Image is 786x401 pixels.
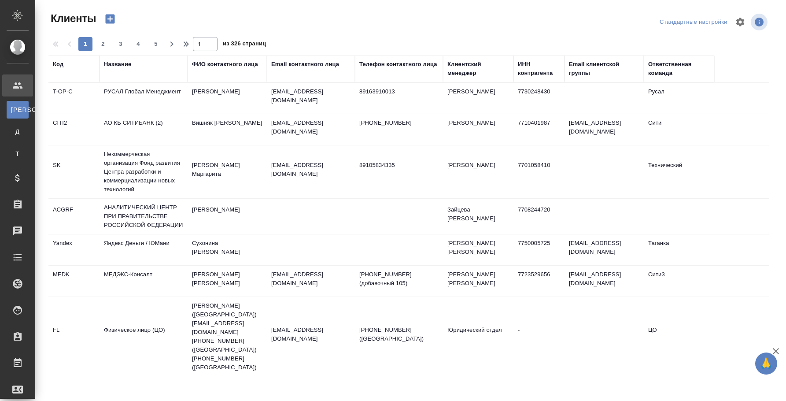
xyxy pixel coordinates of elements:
[513,83,565,114] td: 7730248430
[104,60,131,69] div: Название
[359,60,437,69] div: Телефон контактного лица
[513,201,565,232] td: 7708244720
[644,234,714,265] td: Таганка
[644,114,714,145] td: Сити
[565,114,644,145] td: [EMAIL_ADDRESS][DOMAIN_NAME]
[513,114,565,145] td: 7710401987
[271,87,351,105] p: [EMAIL_ADDRESS][DOMAIN_NAME]
[359,161,439,170] p: 89105834335
[192,60,258,69] div: ФИО контактного лица
[11,127,24,136] span: Д
[447,60,509,78] div: Клиентский менеджер
[48,114,100,145] td: CITI2
[100,83,188,114] td: РУСАЛ Глобал Менеджмент
[657,15,730,29] div: split button
[513,266,565,297] td: 7723529656
[751,14,769,30] span: Посмотреть информацию
[518,60,560,78] div: ИНН контрагента
[100,266,188,297] td: МЕДЭКС-Консалт
[188,201,267,232] td: [PERSON_NAME]
[7,123,29,141] a: Д
[100,321,188,352] td: Физическое лицо (ЦО)
[188,114,267,145] td: Вишняк [PERSON_NAME]
[644,156,714,187] td: Технический
[443,114,513,145] td: [PERSON_NAME]
[96,40,110,48] span: 2
[443,266,513,297] td: [PERSON_NAME] [PERSON_NAME]
[188,234,267,265] td: Сухонина [PERSON_NAME]
[443,156,513,187] td: [PERSON_NAME]
[755,353,777,375] button: 🙏
[648,60,710,78] div: Ответственная команда
[11,105,24,114] span: [PERSON_NAME]
[48,234,100,265] td: Yandex
[53,60,63,69] div: Код
[359,326,439,343] p: [PHONE_NUMBER] ([GEOGRAPHIC_DATA])
[100,145,188,198] td: Некоммерческая организация Фонд развития Центра разработки и коммерциализации новых технологий
[271,326,351,343] p: [EMAIL_ADDRESS][DOMAIN_NAME]
[644,266,714,297] td: Сити3
[223,38,266,51] span: из 326 страниц
[7,101,29,119] a: [PERSON_NAME]
[443,234,513,265] td: [PERSON_NAME] [PERSON_NAME]
[100,114,188,145] td: АО КБ СИТИБАНК (2)
[443,83,513,114] td: [PERSON_NAME]
[48,11,96,26] span: Клиенты
[48,201,100,232] td: ACGRF
[48,266,100,297] td: MEDK
[100,234,188,265] td: Яндекс Деньги / ЮМани
[759,354,774,373] span: 🙏
[131,40,145,48] span: 4
[48,321,100,352] td: FL
[359,87,439,96] p: 89163910013
[644,321,714,352] td: ЦО
[188,297,267,376] td: [PERSON_NAME] ([GEOGRAPHIC_DATA]) [EMAIL_ADDRESS][DOMAIN_NAME] [PHONE_NUMBER] ([GEOGRAPHIC_DATA])...
[11,149,24,158] span: Т
[644,83,714,114] td: Русал
[271,270,351,288] p: [EMAIL_ADDRESS][DOMAIN_NAME]
[359,119,439,127] p: [PHONE_NUMBER]
[114,40,128,48] span: 3
[513,321,565,352] td: -
[565,266,644,297] td: [EMAIL_ADDRESS][DOMAIN_NAME]
[114,37,128,51] button: 3
[513,156,565,187] td: 7701058410
[359,270,439,288] p: [PHONE_NUMBER] (добавочный 105)
[271,119,351,136] p: [EMAIL_ADDRESS][DOMAIN_NAME]
[149,40,163,48] span: 5
[188,83,267,114] td: [PERSON_NAME]
[730,11,751,33] span: Настроить таблицу
[131,37,145,51] button: 4
[100,199,188,234] td: АНАЛИТИЧЕСКИЙ ЦЕНТР ПРИ ПРАВИТЕЛЬСТВЕ РОССИЙСКОЙ ФЕДЕРАЦИИ
[96,37,110,51] button: 2
[443,321,513,352] td: Юридический отдел
[271,60,339,69] div: Email контактного лица
[100,11,121,26] button: Создать
[565,234,644,265] td: [EMAIL_ADDRESS][DOMAIN_NAME]
[271,161,351,178] p: [EMAIL_ADDRESS][DOMAIN_NAME]
[48,83,100,114] td: T-OP-C
[188,266,267,297] td: [PERSON_NAME] [PERSON_NAME]
[7,145,29,163] a: Т
[569,60,639,78] div: Email клиентской группы
[149,37,163,51] button: 5
[48,156,100,187] td: SK
[443,201,513,232] td: Зайцева [PERSON_NAME]
[188,156,267,187] td: [PERSON_NAME] Маргарита
[513,234,565,265] td: 7750005725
